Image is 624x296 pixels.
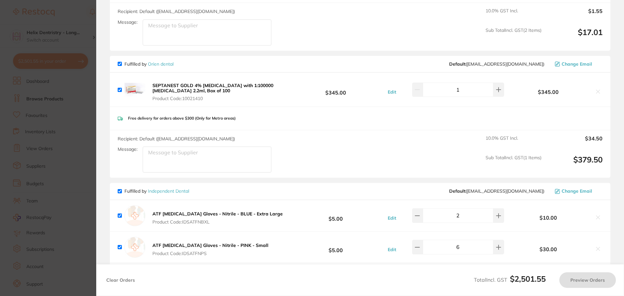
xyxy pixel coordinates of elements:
[124,188,189,194] p: Fulfilled by
[559,272,616,288] button: Preview Orders
[152,251,268,256] span: Product Code: IDSATFNPS
[506,215,591,221] b: $10.00
[124,79,145,100] img: ZG5lZmE1bA
[547,135,603,150] output: $34.50
[152,96,285,101] span: Product Code: 10021410
[547,8,603,22] output: $1.55
[510,274,546,284] b: $2,501.55
[118,136,235,142] span: Recipient: Default ( [EMAIL_ADDRESS][DOMAIN_NAME] )
[118,19,137,25] label: Message:
[148,188,189,194] a: Independent Dental
[128,116,236,121] p: Free delivery for orders above $300 (Only for Metro areas)
[287,210,384,222] b: $5.00
[553,61,603,67] button: Change Email
[150,242,270,256] button: ATF [MEDICAL_DATA] Gloves - Nitrile - PINK - Small Product Code:IDSATFNPS
[547,155,603,173] output: $379.50
[562,61,592,67] span: Change Email
[386,247,398,252] button: Edit
[386,89,398,95] button: Edit
[152,211,283,217] b: ATF [MEDICAL_DATA] Gloves - Nitrile - BLUE - Extra Large
[124,237,145,258] img: empty.jpg
[386,215,398,221] button: Edit
[152,242,268,248] b: ATF [MEDICAL_DATA] Gloves - Nitrile - PINK - Small
[506,89,591,95] b: $345.00
[124,61,174,67] p: Fulfilled by
[486,8,541,22] span: 10.0 % GST Incl.
[486,155,541,173] span: Sub Total Incl. GST ( 1 Items)
[152,83,273,94] b: SEPTANEST GOLD 4% [MEDICAL_DATA] with 1:100000 [MEDICAL_DATA] 2.2ml, Box of 100
[506,246,591,252] b: $30.00
[449,188,544,194] span: orders@independentdental.com.au
[562,188,592,194] span: Change Email
[150,211,285,225] button: ATF [MEDICAL_DATA] Gloves - Nitrile - BLUE - Extra Large Product Code:IDSATFNBXL
[449,61,465,67] b: Default
[118,147,137,152] label: Message:
[104,272,137,288] button: Clear Orders
[474,277,546,283] span: Total Incl. GST
[287,241,384,253] b: $5.00
[486,28,541,45] span: Sub Total Incl. GST ( 2 Items)
[547,28,603,45] output: $17.01
[124,205,145,226] img: empty.jpg
[553,188,603,194] button: Change Email
[148,61,174,67] a: Orien dental
[287,84,384,96] b: $345.00
[449,61,544,67] span: sales@orien.com.au
[152,219,283,225] span: Product Code: IDSATFNBXL
[449,188,465,194] b: Default
[150,83,287,101] button: SEPTANEST GOLD 4% [MEDICAL_DATA] with 1:100000 [MEDICAL_DATA] 2.2ml, Box of 100 Product Code:1002...
[486,135,541,150] span: 10.0 % GST Incl.
[118,8,235,14] span: Recipient: Default ( [EMAIL_ADDRESS][DOMAIN_NAME] )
